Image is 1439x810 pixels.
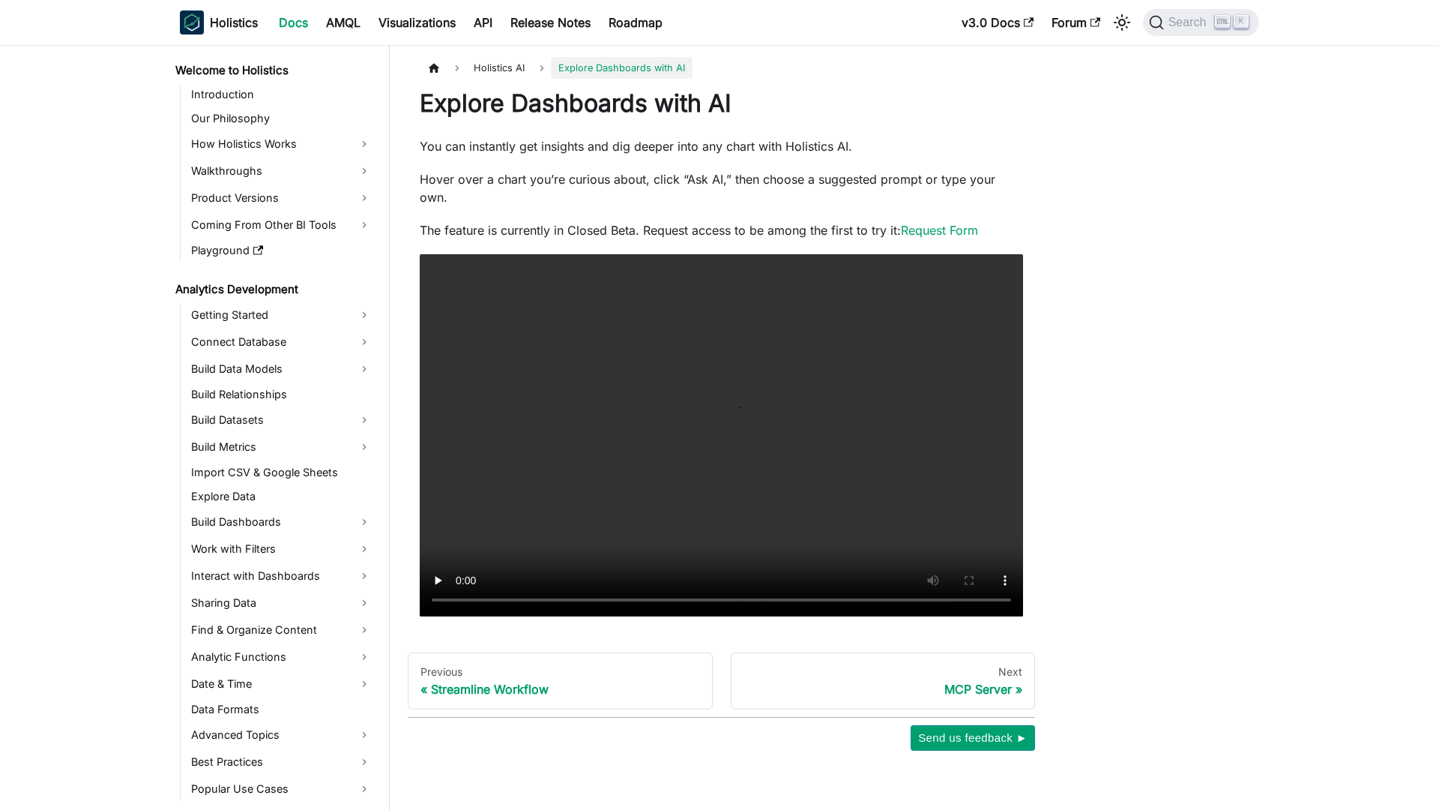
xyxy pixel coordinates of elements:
[187,108,376,129] a: Our Philosophy
[901,223,978,238] a: Request Form
[420,254,1023,616] video: Your browser does not support embedding video, but you can .
[501,10,600,34] a: Release Notes
[180,10,204,34] img: Holistics
[420,88,1023,118] h1: Explore Dashboards with AI
[187,510,376,534] a: Build Dashboards
[1234,15,1249,28] kbd: K
[420,170,1023,206] p: Hover over a chart you’re curious about, click “Ask AI,” then choose a suggested prompt or type y...
[187,723,376,747] a: Advanced Topics
[408,652,713,709] a: PreviousStreamline Workflow
[600,10,672,34] a: Roadmap
[187,591,376,615] a: Sharing Data
[171,279,376,300] a: Analytics Development
[408,652,1035,709] nav: Docs pages
[911,725,1035,751] button: Send us feedback ►
[165,45,390,810] nav: Docs sidebar
[743,665,1023,679] div: Next
[187,240,376,261] a: Playground
[187,564,376,588] a: Interact with Dashboards
[420,57,448,79] a: Home page
[1043,10,1109,34] a: Forum
[187,357,376,381] a: Build Data Models
[187,84,376,105] a: Introduction
[187,699,376,720] a: Data Formats
[420,221,1023,239] p: The feature is currently in Closed Beta. Request access to be among the first to try it:
[187,645,376,669] a: Analytic Functions
[1143,9,1259,36] button: Search (Ctrl+K)
[187,618,376,642] a: Find & Organize Content
[187,159,376,183] a: Walkthroughs
[187,186,376,210] a: Product Versions
[369,10,465,34] a: Visualizations
[743,682,1023,697] div: MCP Server
[187,303,376,327] a: Getting Started
[171,60,376,81] a: Welcome to Holistics
[1110,10,1134,34] button: Switch between dark and light mode (currently light mode)
[187,213,376,237] a: Coming From Other BI Tools
[187,537,376,561] a: Work with Filters
[187,435,376,459] a: Build Metrics
[187,384,376,405] a: Build Relationships
[180,10,258,34] a: HolisticsHolistics
[420,682,700,697] div: Streamline Workflow
[317,10,369,34] a: AMQL
[270,10,317,34] a: Docs
[466,57,532,79] span: Holistics AI
[187,462,376,483] a: Import CSV & Google Sheets
[187,330,376,354] a: Connect Database
[1164,16,1216,29] span: Search
[210,13,258,31] b: Holistics
[731,652,1036,709] a: NextMCP Server
[187,672,376,696] a: Date & Time
[187,408,376,432] a: Build Datasets
[953,10,1043,34] a: v3.0 Docs
[187,777,376,801] a: Popular Use Cases
[420,665,700,679] div: Previous
[918,728,1028,748] span: Send us feedback ►
[187,486,376,507] a: Explore Data
[187,750,376,774] a: Best Practices
[465,10,501,34] a: API
[551,57,693,79] span: Explore Dashboards with AI
[420,57,1023,79] nav: Breadcrumbs
[420,137,1023,155] p: You can instantly get insights and dig deeper into any chart with Holistics AI.
[187,132,376,156] a: How Holistics Works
